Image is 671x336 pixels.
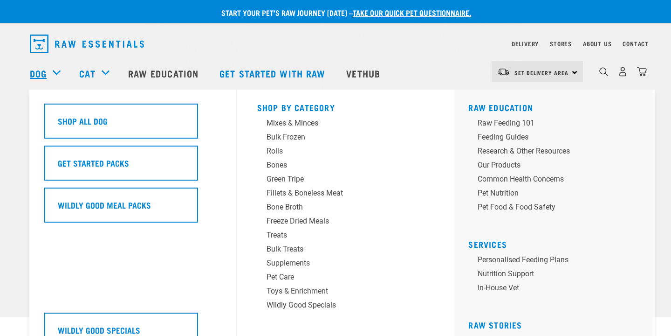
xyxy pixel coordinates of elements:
a: take our quick pet questionnaire. [353,10,471,14]
a: Treats [257,230,434,244]
a: Mixes & Minces [257,118,434,132]
a: Shop All Dog [44,104,221,146]
a: Personalised Feeding Plans [468,254,645,268]
div: Bulk Frozen [267,132,412,143]
a: Pet Nutrition [468,188,645,202]
a: Cat [79,66,95,80]
a: Feeding Guides [468,132,645,146]
a: Our Products [468,160,645,174]
a: Contact [623,42,649,45]
div: Our Products [478,160,623,171]
a: Pet Care [257,272,434,286]
div: Pet Food & Food Safety [478,202,623,213]
div: Common Health Concerns [478,174,623,185]
h5: Get Started Packs [58,157,129,169]
a: Rolls [257,146,434,160]
a: Bone Broth [257,202,434,216]
a: Bulk Treats [257,244,434,258]
a: Get Started Packs [44,146,221,188]
div: Bone Broth [267,202,412,213]
a: Vethub [337,55,392,92]
a: Raw Feeding 101 [468,118,645,132]
div: Raw Feeding 101 [478,118,623,129]
h5: Services [468,239,645,247]
div: Pet Care [267,272,412,283]
a: Raw Education [468,105,533,110]
div: Feeding Guides [478,132,623,143]
a: Common Health Concerns [468,174,645,188]
img: user.png [618,67,628,77]
a: Stores [550,42,572,45]
h5: Wildly Good Specials [58,324,140,336]
h5: Shop All Dog [58,115,108,127]
a: Pet Food & Food Safety [468,202,645,216]
a: About Us [583,42,611,45]
a: Nutrition Support [468,268,645,282]
a: Raw Stories [468,322,522,327]
a: Supplements [257,258,434,272]
a: Freeze Dried Meals [257,216,434,230]
a: Get started with Raw [210,55,337,92]
div: Green Tripe [267,174,412,185]
div: Rolls [267,146,412,157]
a: Research & Other Resources [468,146,645,160]
a: Dog [30,66,47,80]
a: Toys & Enrichment [257,286,434,300]
a: Green Tripe [257,174,434,188]
nav: dropdown navigation [22,31,649,57]
div: Supplements [267,258,412,269]
div: Freeze Dried Meals [267,216,412,227]
h5: Wildly Good Meal Packs [58,199,151,211]
div: Bones [267,160,412,171]
h5: Shop By Category [257,103,434,110]
div: Wildly Good Specials [267,300,412,311]
a: Wildly Good Specials [257,300,434,314]
img: home-icon@2x.png [637,67,647,77]
a: Bones [257,160,434,174]
a: In-house vet [468,282,645,296]
img: Raw Essentials Logo [30,35,144,53]
a: Fillets & Boneless Meat [257,188,434,202]
div: Bulk Treats [267,244,412,255]
div: Toys & Enrichment [267,286,412,297]
img: van-moving.png [497,68,510,76]
a: Bulk Frozen [257,132,434,146]
div: Research & Other Resources [478,146,623,157]
div: Mixes & Minces [267,118,412,129]
div: Pet Nutrition [478,188,623,199]
a: Raw Education [119,55,210,92]
span: Set Delivery Area [514,71,568,74]
div: Fillets & Boneless Meat [267,188,412,199]
a: Wildly Good Meal Packs [44,188,221,230]
div: Treats [267,230,412,241]
a: Delivery [512,42,539,45]
img: home-icon-1@2x.png [599,67,608,76]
